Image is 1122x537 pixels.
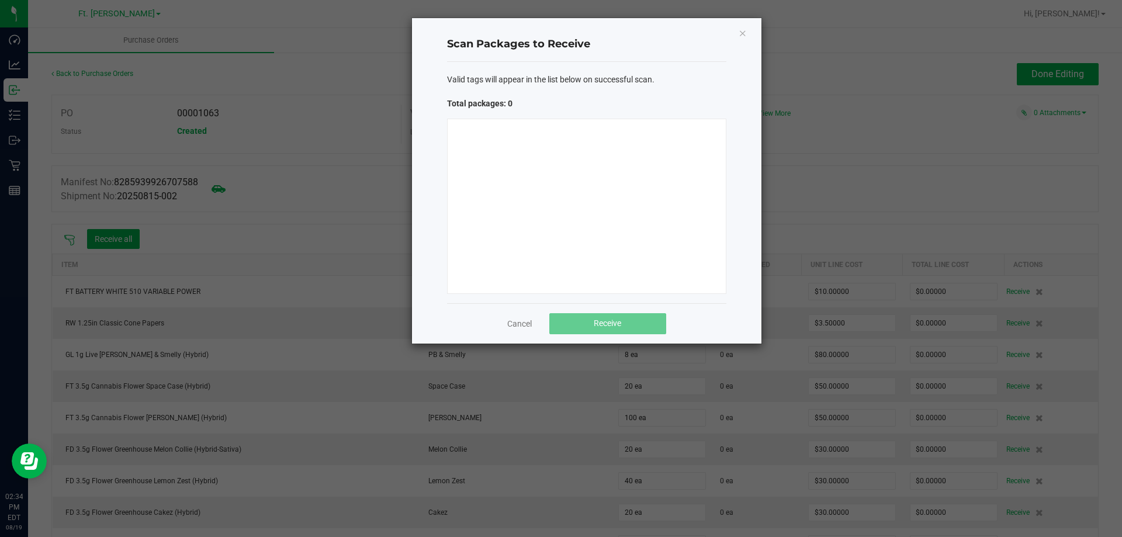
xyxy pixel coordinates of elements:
[549,313,666,334] button: Receive
[447,74,654,86] span: Valid tags will appear in the list below on successful scan.
[447,98,587,110] span: Total packages: 0
[739,26,747,40] button: Close
[507,318,532,330] a: Cancel
[12,444,47,479] iframe: Resource center
[447,37,726,52] h4: Scan Packages to Receive
[594,318,621,328] span: Receive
